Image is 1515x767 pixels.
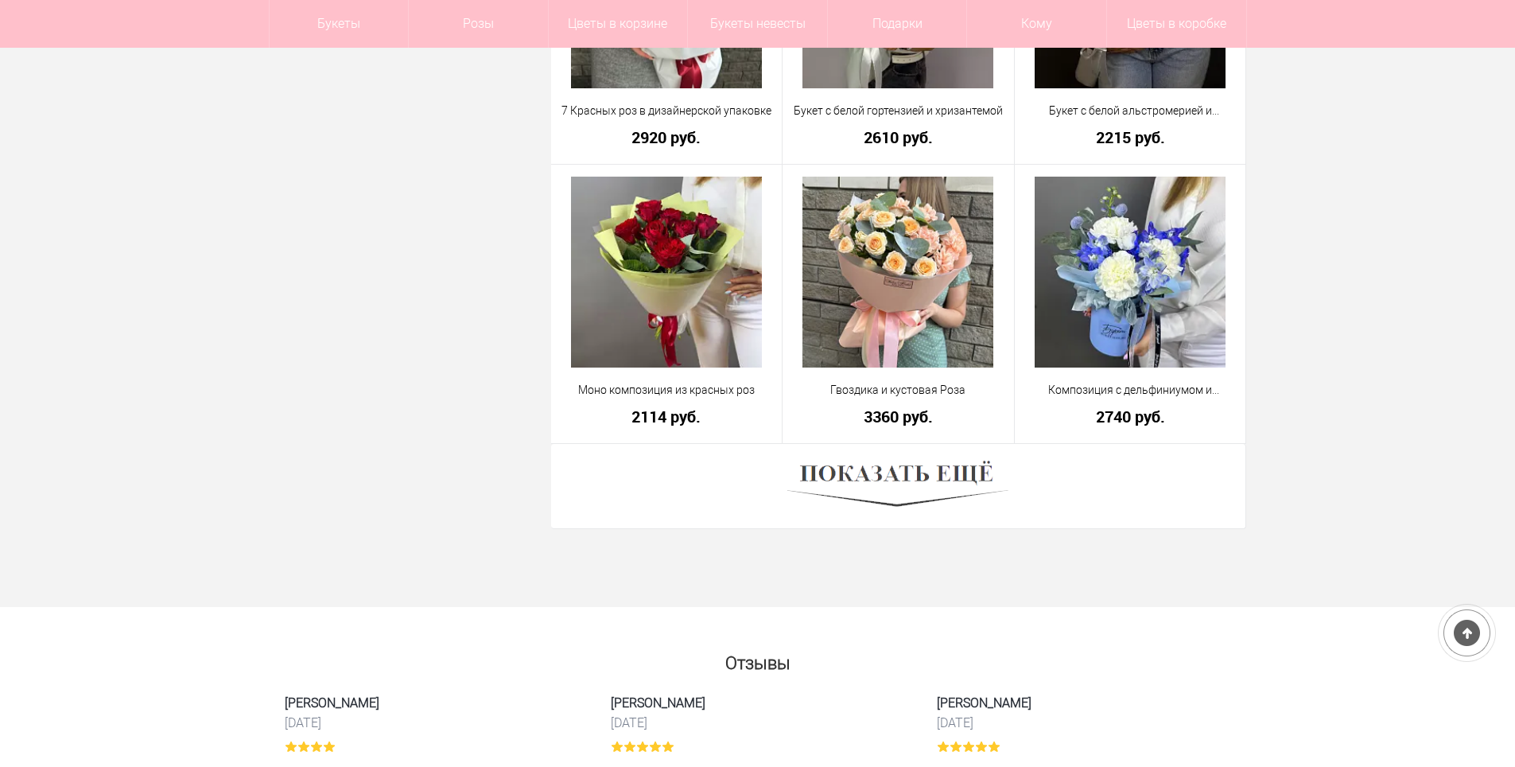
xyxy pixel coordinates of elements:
[793,382,1004,399] a: Гвоздика и кустовая Роза
[561,129,772,146] a: 2920 руб.
[611,714,905,731] time: [DATE]
[793,129,1004,146] a: 2610 руб.
[611,694,905,712] span: [PERSON_NAME]
[561,382,772,399] a: Моно композиция из красных роз
[571,177,762,368] img: Моно композиция из красных роз
[937,694,1231,712] span: [PERSON_NAME]
[1025,408,1236,425] a: 2740 руб.
[285,694,579,712] span: [PERSON_NAME]
[285,714,579,731] time: [DATE]
[1025,103,1236,119] a: Букет с белой альстромерией и хризантемой
[793,103,1004,119] a: Букет с белой гортензией и хризантемой
[937,714,1231,731] time: [DATE]
[1025,129,1236,146] a: 2215 руб.
[561,408,772,425] a: 2114 руб.
[1025,382,1236,399] a: Композиция с дельфиниумом и гвоздикой
[787,479,1008,492] a: Показать ещё
[793,408,1004,425] a: 3360 руб.
[1035,177,1226,368] img: Композиция с дельфиниумом и гвоздикой
[787,456,1008,516] img: Показать ещё
[269,646,1247,673] h2: Отзывы
[802,177,993,368] img: Гвоздика и кустовая Роза
[561,103,772,119] a: 7 Красных роз в дизайнерской упаковке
